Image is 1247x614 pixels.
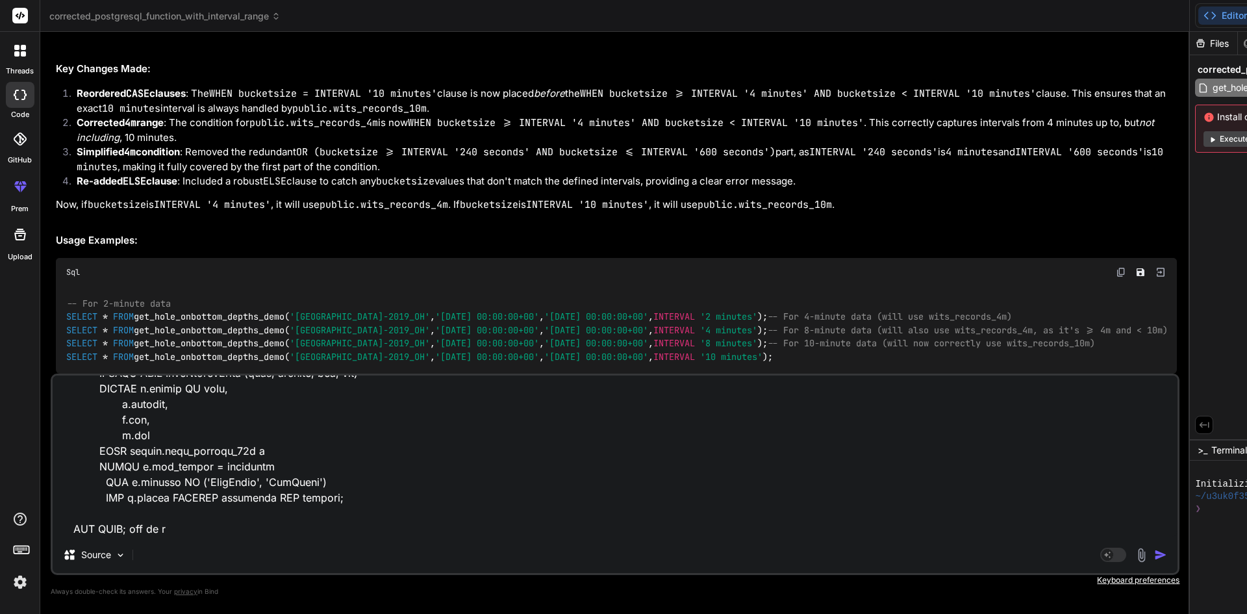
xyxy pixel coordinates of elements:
[653,337,695,349] span: INTERVAL
[66,116,1177,145] li: : The condition for is now . This correctly captures intervals from 4 minutes up to, but , 10 min...
[49,10,281,23] span: corrected_postgresql_function_with_interval_range
[376,175,435,188] code: bucketsize
[534,87,565,99] em: before
[66,337,97,349] span: SELECT
[51,585,1179,598] p: Always double-check its answers. Your in Bind
[56,233,1177,248] h2: Usage Examples:
[809,146,938,159] code: INTERVAL '240 seconds'
[653,324,695,336] span: INTERVAL
[435,324,539,336] span: '[DATE] 00:00:00+00'
[115,550,126,561] img: Pick Models
[53,376,1178,537] textarea: -- Loremi DoloRsitamEtcon adipi el seddoeiusm TEMP INCI (utlaboreet >= DOLOREMA '7 aliqua' ENI ad...
[1155,266,1166,278] img: Open in Browser
[296,146,775,159] code: OR (bucketsize >= INTERVAL '240 seconds' AND bucketsize <= INTERVAL '600 seconds')
[9,571,31,593] img: settings
[946,146,998,159] code: 4 minutes
[125,116,136,129] code: 4m
[174,587,197,595] span: privacy
[66,174,1177,192] li: : Included a robust clause to catch any values that don't match the defined intervals, providing ...
[6,66,34,77] label: threads
[700,324,757,336] span: '4 minutes'
[124,146,136,159] code: 4m
[768,311,1012,323] span: -- For 4-minute data (will use wits_records_4m)
[88,198,146,211] code: bucketsize
[66,86,1177,116] li: : The clause is now placed the clause. This ensures that an exact interval is always handled by .
[320,198,448,211] code: public.wits_records_4m
[77,116,164,129] strong: Corrected range
[123,175,146,188] code: ELSE
[51,575,1179,585] p: Keyboard preferences
[66,324,97,336] span: SELECT
[1116,267,1126,277] img: copy
[113,337,134,349] span: FROM
[1211,444,1247,457] span: Terminal
[1134,548,1149,563] img: attachment
[154,198,271,211] code: INTERVAL '4 minutes'
[700,311,757,323] span: '2 minutes'
[67,298,171,309] span: -- For 2-minute data
[700,351,762,363] span: '10 minutes'
[544,324,648,336] span: '[DATE] 00:00:00+00'
[292,102,427,115] code: public.wits_records_10m
[290,337,430,349] span: '[GEOGRAPHIC_DATA]-2019_OH'
[544,337,648,349] span: '[DATE] 00:00:00+00'
[1190,37,1237,50] div: Files
[653,311,695,323] span: INTERVAL
[768,337,1095,349] span: -- For 10-minute data (will now correctly use wits_records_10m)
[653,351,695,363] span: INTERVAL
[1195,503,1202,515] span: ❯
[66,297,1168,363] code: get_hole_onbottom_depths_demo( , , , ); get_hole_onbottom_depths_demo( , , , ); get_hole_onbottom...
[544,351,648,363] span: '[DATE] 00:00:00+00'
[113,311,134,323] span: FROM
[126,87,149,100] code: CASE
[408,116,864,129] code: WHEN bucketsize >= INTERVAL '4 minutes' AND bucketsize < INTERVAL '10 minutes'
[77,116,1154,144] em: not including
[435,337,539,349] span: '[DATE] 00:00:00+00'
[580,87,1036,100] code: WHEN bucketsize >= INTERVAL '4 minutes' AND bucketsize < INTERVAL '10 minutes'
[11,109,29,120] label: code
[700,337,757,349] span: '8 minutes'
[435,311,539,323] span: '[DATE] 00:00:00+00'
[544,311,648,323] span: '[DATE] 00:00:00+00'
[113,351,134,363] span: FROM
[77,87,186,99] strong: Reordered clauses
[81,548,111,561] p: Source
[290,351,430,363] span: '[GEOGRAPHIC_DATA]-2019_OH'
[56,198,1177,212] p: Now, if is , it will use . If is , it will use .
[102,102,160,115] code: 10 minutes
[290,324,430,336] span: '[GEOGRAPHIC_DATA]-2019_OH'
[66,267,80,277] span: Sql
[77,146,1163,173] code: 10 minutes
[8,155,32,166] label: GitHub
[66,145,1177,174] li: : Removed the redundant part, as is and is , making it fully covered by the first part of the con...
[1154,548,1167,561] img: icon
[698,198,832,211] code: public.wits_records_10m
[66,351,97,363] span: SELECT
[1131,263,1150,281] button: Save file
[8,251,32,262] label: Upload
[77,175,177,187] strong: Re-added clause
[290,311,430,323] span: '[GEOGRAPHIC_DATA]-2019_OH'
[1198,444,1207,457] span: >_
[56,62,1177,77] h2: Key Changes Made:
[526,198,649,211] code: INTERVAL '10 minutes'
[11,203,29,214] label: prem
[249,116,378,129] code: public.wits_records_4m
[1015,146,1144,159] code: INTERVAL '600 seconds'
[209,87,437,100] code: WHEN bucketsize = INTERVAL '10 minutes'
[66,311,97,323] span: SELECT
[435,351,539,363] span: '[DATE] 00:00:00+00'
[113,324,134,336] span: FROM
[768,324,1168,336] span: -- For 8-minute data (will also use wits_records_4m, as it's >= 4m and < 10m)
[460,198,518,211] code: bucketsize
[263,175,286,188] code: ELSE
[77,146,180,158] strong: Simplified condition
